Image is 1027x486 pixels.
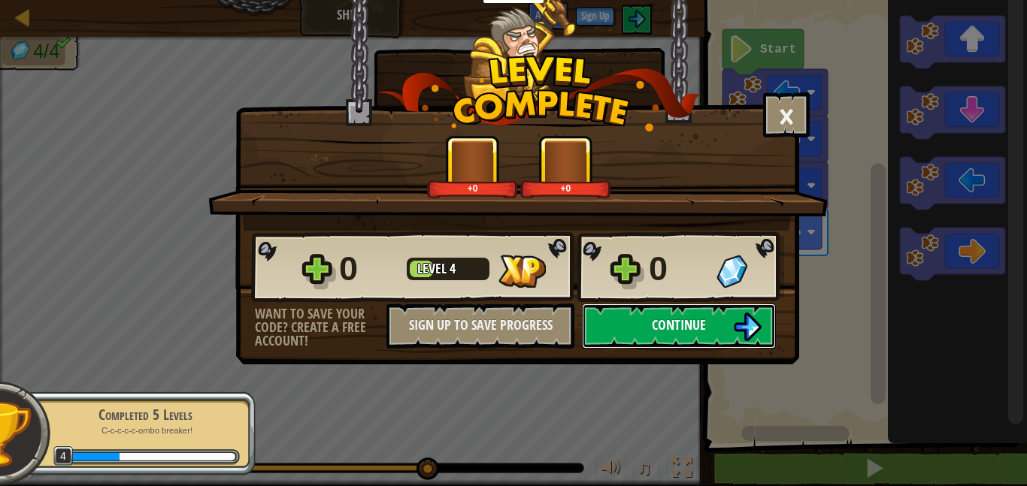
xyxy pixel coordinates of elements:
button: Continue [582,303,776,349]
div: Want to save your code? Create a free account! [255,307,386,348]
div: 0 [649,245,707,293]
div: 0 [339,245,398,293]
div: Completed 5 Levels [50,404,240,425]
button: × [763,92,810,137]
span: 4 [53,446,74,466]
span: Level [417,259,450,278]
img: Continue [733,312,762,341]
p: C-c-c-c-c-ombo breaker! [50,425,240,436]
span: Continue [652,315,706,334]
div: +0 [430,183,515,194]
span: 4 [450,259,456,278]
img: XP Gained [498,255,546,288]
img: Gems Gained [716,255,747,288]
img: level_complete.png [377,56,700,131]
div: +0 [523,183,608,194]
button: Sign Up to Save Progress [386,303,574,349]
